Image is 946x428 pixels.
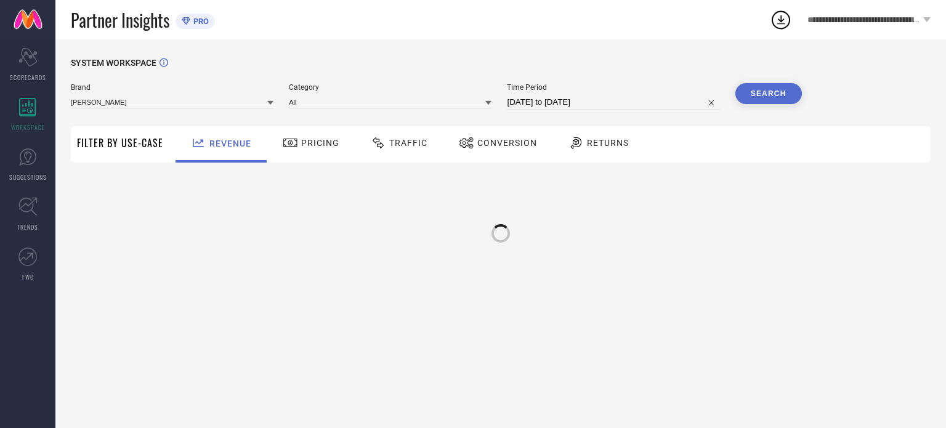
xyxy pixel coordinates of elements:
[735,83,802,104] button: Search
[389,138,427,148] span: Traffic
[507,95,719,110] input: Select time period
[301,138,339,148] span: Pricing
[22,272,34,281] span: FWD
[71,58,156,68] span: SYSTEM WORKSPACE
[507,83,719,92] span: Time Period
[190,17,209,26] span: PRO
[17,222,38,232] span: TRENDS
[289,83,491,92] span: Category
[11,123,45,132] span: WORKSPACE
[209,139,251,148] span: Revenue
[77,135,163,150] span: Filter By Use-Case
[9,172,47,182] span: SUGGESTIONS
[477,138,537,148] span: Conversion
[587,138,629,148] span: Returns
[71,7,169,33] span: Partner Insights
[71,83,273,92] span: Brand
[10,73,46,82] span: SCORECARDS
[770,9,792,31] div: Open download list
